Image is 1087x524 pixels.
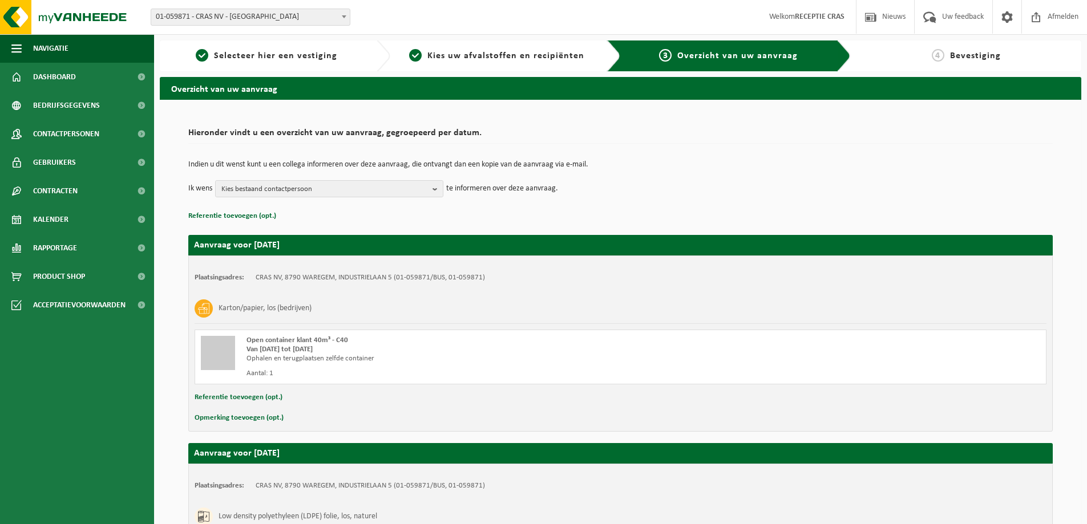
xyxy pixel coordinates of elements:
a: 1Selecteer hier een vestiging [165,49,367,63]
span: Kies bestaand contactpersoon [221,181,428,198]
p: te informeren over deze aanvraag. [446,180,558,197]
strong: Plaatsingsadres: [195,274,244,281]
button: Kies bestaand contactpersoon [215,180,443,197]
a: 2Kies uw afvalstoffen en recipiënten [396,49,598,63]
button: Opmerking toevoegen (opt.) [195,411,284,425]
span: 2 [409,49,422,62]
span: 4 [932,49,944,62]
button: Referentie toevoegen (opt.) [195,390,282,405]
h2: Hieronder vindt u een overzicht van uw aanvraag, gegroepeerd per datum. [188,128,1053,144]
span: Bedrijfsgegevens [33,91,100,120]
span: Contracten [33,177,78,205]
span: Contactpersonen [33,120,99,148]
span: Navigatie [33,34,68,63]
span: Selecteer hier een vestiging [214,51,337,60]
span: Dashboard [33,63,76,91]
span: Bevestiging [950,51,1001,60]
td: CRAS NV, 8790 WAREGEM, INDUSTRIELAAN 5 (01-059871/BUS, 01-059871) [256,273,485,282]
div: Ophalen en terugplaatsen zelfde container [247,354,666,363]
strong: Aanvraag voor [DATE] [194,241,280,250]
span: 3 [659,49,672,62]
td: CRAS NV, 8790 WAREGEM, INDUSTRIELAAN 5 (01-059871/BUS, 01-059871) [256,481,485,490]
span: Acceptatievoorwaarden [33,291,126,319]
div: Aantal: 1 [247,369,666,378]
span: Gebruikers [33,148,76,177]
button: Referentie toevoegen (opt.) [188,209,276,224]
span: 01-059871 - CRAS NV - WAREGEM [151,9,350,25]
span: Kies uw afvalstoffen en recipiënten [427,51,584,60]
h3: Karton/papier, los (bedrijven) [219,299,312,318]
p: Indien u dit wenst kunt u een collega informeren over deze aanvraag, die ontvangt dan een kopie v... [188,161,1053,169]
span: Overzicht van uw aanvraag [677,51,798,60]
span: 01-059871 - CRAS NV - WAREGEM [151,9,350,26]
strong: Aanvraag voor [DATE] [194,449,280,458]
h2: Overzicht van uw aanvraag [160,77,1081,99]
span: Rapportage [33,234,77,262]
strong: RECEPTIE CRAS [795,13,844,21]
span: Kalender [33,205,68,234]
strong: Plaatsingsadres: [195,482,244,489]
p: Ik wens [188,180,212,197]
span: 1 [196,49,208,62]
span: Product Shop [33,262,85,291]
span: Open container klant 40m³ - C40 [247,336,348,344]
strong: Van [DATE] tot [DATE] [247,346,313,353]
